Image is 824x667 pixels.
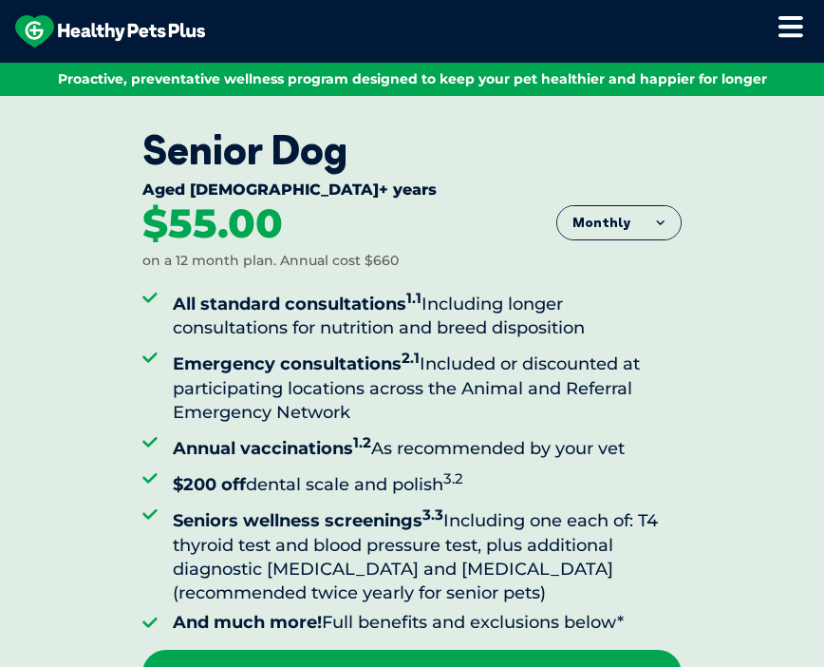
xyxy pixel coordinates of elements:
img: hpp-logo [15,15,205,48]
li: Including one each of: T4 thyroid test and blood pressure test, plus additional diagnostic [MEDIC... [173,503,682,605]
sup: 3.3 [422,505,443,524]
li: Included or discounted at participating locations across the Animal and Referral Emergency Network [173,346,682,425]
div: Aged [DEMOGRAPHIC_DATA]+ years [142,181,682,203]
strong: $200 off [173,474,246,495]
strong: Seniors wellness screenings [173,510,443,531]
sup: 2.1 [402,349,420,367]
span: Proactive, preventative wellness program designed to keep your pet healthier and happier for longer [58,70,767,87]
button: Monthly [557,206,681,240]
strong: Annual vaccinations [173,438,371,459]
strong: And much more! [173,612,322,633]
div: on a 12 month plan. Annual cost $660 [142,252,399,271]
sup: 1.2 [353,433,371,451]
sup: 1.1 [406,289,421,307]
div: $55.00 [142,203,283,245]
li: dental scale and polish [173,467,682,497]
li: As recommended by your vet [173,430,682,461]
li: Full benefits and exclusions below* [173,611,682,635]
li: Including longer consultations for nutrition and breed disposition [173,286,682,340]
strong: Emergency consultations [173,353,420,374]
strong: All standard consultations [173,294,421,314]
div: Senior Dog [142,126,682,174]
sup: 3.2 [443,469,463,487]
